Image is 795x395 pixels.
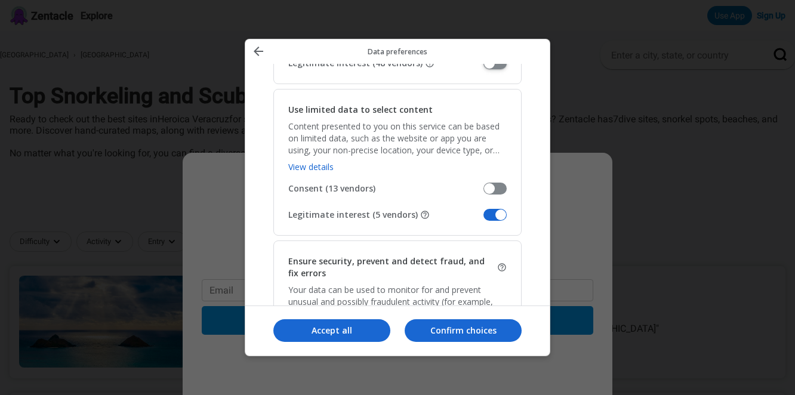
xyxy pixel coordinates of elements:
span: Consent (13 vendors) [288,183,483,195]
a: View details, Use limited data to select content [288,161,334,172]
button: Accept all [273,319,390,342]
h2: Ensure security, prevent and detect fraud, and fix errors [288,255,495,279]
button: Back [248,44,269,62]
p: Your data can be used to monitor for and prevent unusual and possibly fraudulent activity (for ex... [288,284,507,320]
p: Data preferences [269,47,526,57]
p: Accept all [273,325,390,337]
div: Manage your data [245,39,550,356]
p: Content presented to you on this service can be based on limited data, such as the website or app... [288,121,507,156]
span: Legitimate interest (5 vendors) [288,209,483,221]
button: Confirm choices [405,319,522,342]
button: Some vendors are not asking for your consent, but are using your personal data on the basis of th... [420,210,430,220]
p: Confirm choices [405,325,522,337]
h2: Use limited data to select content [288,104,433,116]
button: This is one reason that vendors use data. Data used for security or an essential function can't b... [497,253,507,282]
